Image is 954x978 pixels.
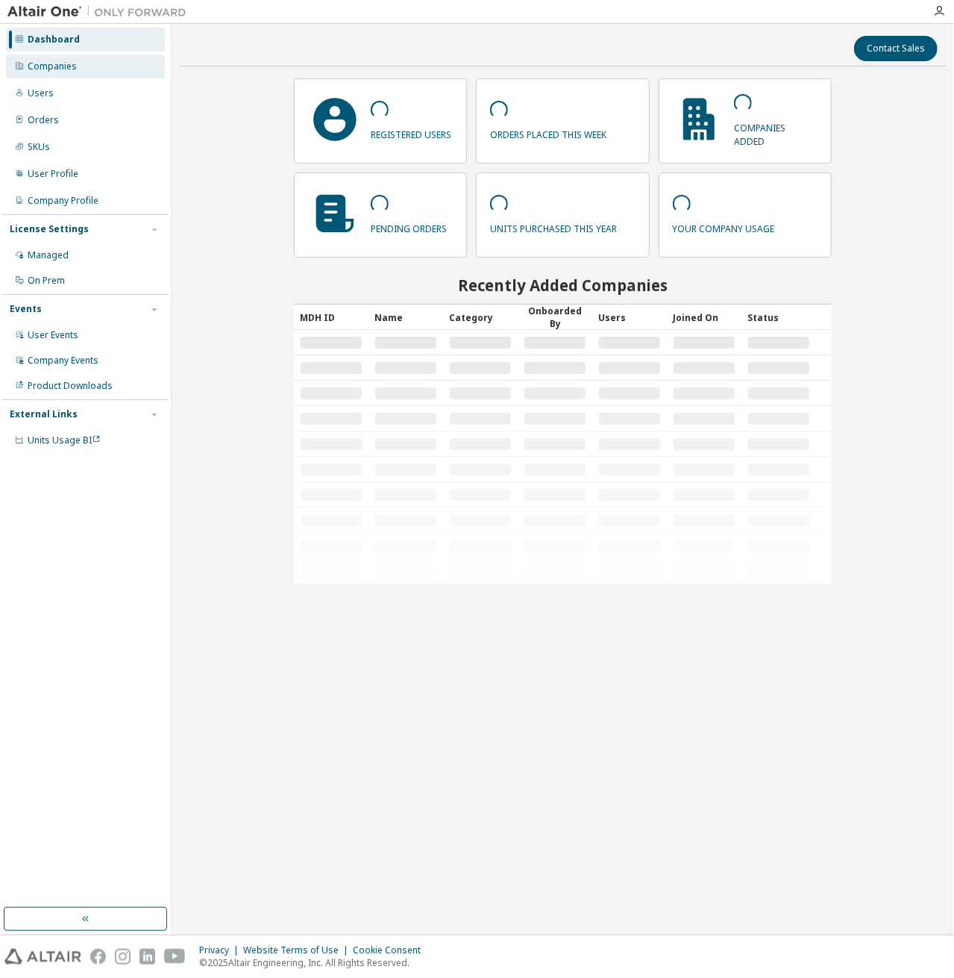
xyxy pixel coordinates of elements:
[294,275,831,295] h2: Recently Added Companies
[374,305,437,329] div: Name
[598,305,661,329] div: Users
[490,124,606,141] p: orders placed this week
[28,249,69,261] div: Managed
[199,956,430,969] p: © 2025 Altair Engineering, Inc. All Rights Reserved.
[673,305,735,329] div: Joined On
[28,141,50,153] div: SKUs
[139,949,155,965] img: linkedin.svg
[164,949,186,965] img: youtube.svg
[10,303,42,315] div: Events
[28,114,59,126] div: Orders
[243,944,353,956] div: Website Terms of Use
[10,223,89,235] div: License Settings
[90,949,106,965] img: facebook.svg
[199,944,243,956] div: Privacy
[28,34,80,46] div: Dashboard
[854,36,938,61] button: Contact Sales
[28,168,78,180] div: User Profile
[747,305,810,329] div: Status
[353,944,430,956] div: Cookie Consent
[734,117,817,147] p: companies added
[28,355,98,367] div: Company Events
[28,275,65,287] div: On Prem
[7,4,194,19] img: Altair One
[10,408,78,420] div: External Links
[28,380,113,392] div: Product Downloads
[371,218,447,235] p: pending orders
[28,329,78,341] div: User Events
[300,305,363,329] div: MDH ID
[28,195,98,207] div: Company Profile
[28,434,101,446] span: Units Usage BI
[28,60,77,72] div: Companies
[371,124,451,141] p: registered users
[28,87,54,99] div: Users
[449,305,512,329] div: Category
[115,949,131,965] img: instagram.svg
[4,949,81,965] img: altair_logo.svg
[524,305,586,330] div: Onboarded By
[490,218,617,235] p: units purchased this year
[673,218,775,235] p: your company usage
